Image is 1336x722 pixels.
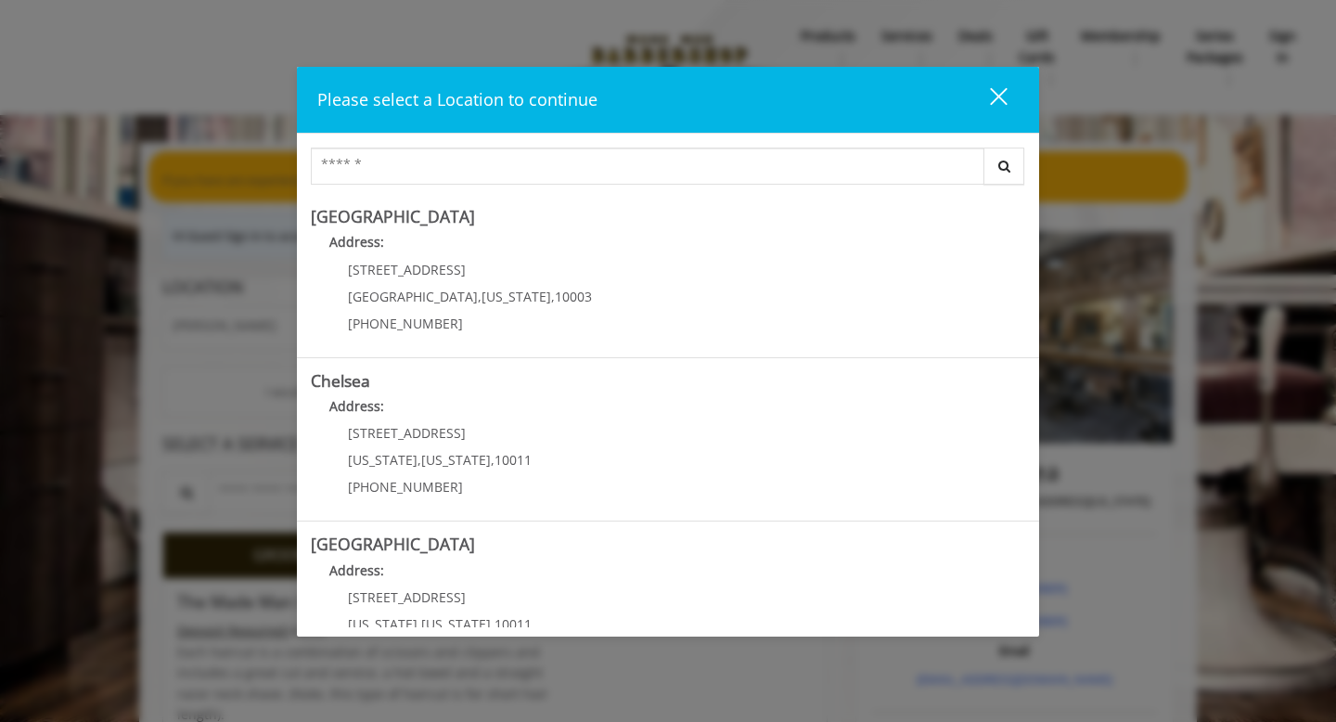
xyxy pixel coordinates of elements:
b: Address: [329,397,384,415]
b: Address: [329,561,384,579]
div: Center Select [311,148,1025,194]
span: , [417,615,421,633]
span: [US_STATE] [421,615,491,633]
span: , [491,451,495,469]
span: , [478,288,482,305]
span: [STREET_ADDRESS] [348,261,466,278]
span: 10011 [495,615,532,633]
button: close dialog [956,81,1019,119]
span: [US_STATE] [348,451,417,469]
b: Chelsea [311,369,370,392]
input: Search Center [311,148,984,185]
span: , [491,615,495,633]
span: [STREET_ADDRESS] [348,424,466,442]
b: [GEOGRAPHIC_DATA] [311,533,475,555]
span: 10003 [555,288,592,305]
b: [GEOGRAPHIC_DATA] [311,205,475,227]
span: [PHONE_NUMBER] [348,478,463,496]
b: Address: [329,233,384,251]
div: close dialog [969,86,1006,114]
span: [STREET_ADDRESS] [348,588,466,606]
span: 10011 [495,451,532,469]
span: Please select a Location to continue [317,88,597,110]
span: [US_STATE] [482,288,551,305]
span: [PHONE_NUMBER] [348,315,463,332]
span: [US_STATE] [348,615,417,633]
span: , [417,451,421,469]
span: , [551,288,555,305]
span: [GEOGRAPHIC_DATA] [348,288,478,305]
i: Search button [994,160,1015,173]
span: [US_STATE] [421,451,491,469]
